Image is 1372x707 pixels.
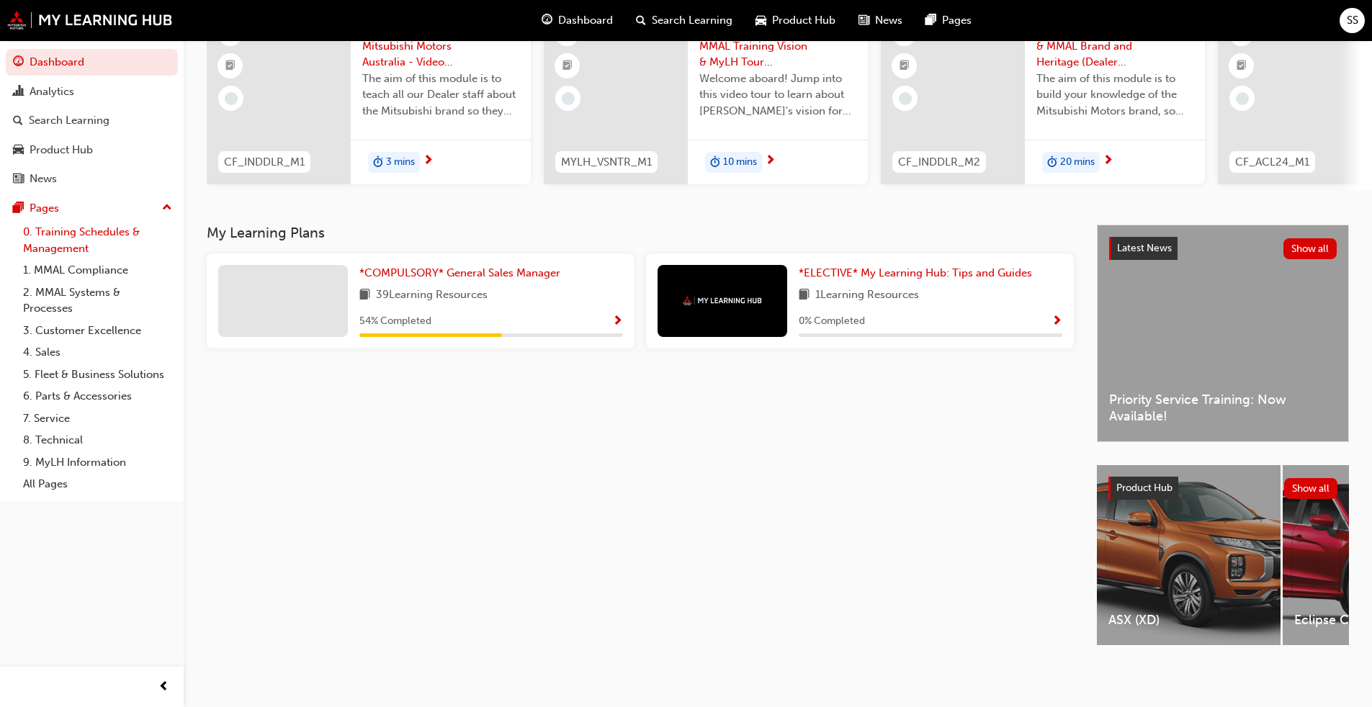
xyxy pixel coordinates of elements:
span: SS [1347,12,1358,29]
a: 0. Training Schedules & Management [17,221,178,259]
a: Latest NewsShow allPriority Service Training: Now Available! [1097,225,1349,442]
span: Pages [942,12,972,29]
span: booktick-icon [900,57,910,76]
a: Search Learning [6,107,178,134]
span: The aim of this module is to teach all our Dealer staff about the Mitsubishi brand so they demons... [362,71,519,120]
a: CF_INDDLR_M1Welcome to Mitsubishi Motors Australia - Video (Dealer Induction)The aim of this modu... [207,10,531,184]
a: search-iconSearch Learning [624,6,744,35]
span: 3 mins [386,154,415,171]
a: Product HubShow all [1108,477,1337,500]
span: Show Progress [612,315,623,328]
span: CF_INDDLR_M1 [224,154,305,171]
a: ASX (XD) [1097,465,1281,645]
a: *ELECTIVE* My Learning Hub: Tips and Guides [799,265,1038,282]
button: Show Progress [1052,312,1062,330]
span: book-icon [799,287,810,305]
a: Latest NewsShow all [1109,237,1337,260]
span: car-icon [756,12,766,30]
span: next-icon [1103,155,1113,168]
a: Product Hub [6,137,178,163]
span: search-icon [13,114,23,127]
span: pages-icon [13,202,24,215]
span: Priority Service Training: Now Available! [1109,392,1337,424]
a: 2. MMAL Systems & Processes [17,282,178,320]
span: car-icon [13,144,24,157]
span: news-icon [858,12,869,30]
span: 39 Learning Resources [376,287,488,305]
a: news-iconNews [847,6,914,35]
span: book-icon [359,287,370,305]
span: next-icon [423,155,434,168]
span: learningRecordVerb_NONE-icon [1236,92,1249,105]
button: Show all [1283,238,1337,259]
a: 7. Service [17,407,178,430]
span: news-icon [13,173,24,186]
h3: My Learning Plans [207,225,1074,241]
a: 9. MyLH Information [17,451,178,474]
a: All Pages [17,473,178,495]
div: Analytics [30,84,74,100]
a: 1. MMAL Compliance [17,259,178,282]
a: guage-iconDashboard [530,6,624,35]
span: Introduction to MMC & MMAL Brand and Heritage (Dealer Induction) [1036,22,1193,71]
a: 4. Sales [17,341,178,364]
button: DashboardAnalyticsSearch LearningProduct HubNews [6,46,178,195]
span: Search Learning [652,12,732,29]
img: mmal [683,296,762,305]
span: pages-icon [925,12,936,30]
div: Pages [30,200,59,217]
a: 3. Customer Excellence [17,320,178,342]
span: next-icon [765,155,776,168]
a: 6. Parts & Accessories [17,385,178,407]
span: ASX (XD) [1108,612,1269,629]
span: up-icon [162,199,172,217]
span: 10 mins [723,154,757,171]
span: duration-icon [373,153,383,172]
a: Dashboard [6,49,178,76]
div: News [30,171,57,187]
img: mmal [7,11,173,30]
span: The aim of this module is to build your knowledge of the Mitsubishi Motors brand, so you can demo... [1036,71,1193,120]
span: My Learning Hub: MMAL Training Vision & MyLH Tour (Elective) [699,22,856,71]
span: 54 % Completed [359,313,431,330]
span: Latest News [1117,242,1172,254]
button: Pages [6,195,178,222]
span: chart-icon [13,86,24,99]
a: pages-iconPages [914,6,983,35]
span: booktick-icon [1237,57,1247,76]
a: MYLH_VSNTR_M1My Learning Hub: MMAL Training Vision & MyLH Tour (Elective)Welcome aboard! Jump int... [544,10,868,184]
span: booktick-icon [225,57,236,76]
a: 5. Fleet & Business Solutions [17,364,178,386]
span: Product Hub [772,12,835,29]
a: Analytics [6,78,178,105]
span: duration-icon [1047,153,1057,172]
span: booktick-icon [562,57,573,76]
span: guage-icon [542,12,552,30]
span: prev-icon [158,678,169,696]
a: *COMPULSORY* General Sales Manager [359,265,566,282]
span: *COMPULSORY* General Sales Manager [359,266,560,279]
button: Show all [1284,478,1338,499]
span: CF_ACL24_M1 [1235,154,1309,171]
span: duration-icon [710,153,720,172]
a: 8. Technical [17,429,178,451]
span: CF_INDDLR_M2 [898,154,980,171]
span: News [875,12,902,29]
span: search-icon [636,12,646,30]
div: Search Learning [29,112,109,129]
span: Welcome to Mitsubishi Motors Australia - Video (Dealer Induction) [362,22,519,71]
div: Product Hub [30,142,93,158]
span: 20 mins [1060,154,1095,171]
span: Show Progress [1052,315,1062,328]
span: Product Hub [1116,482,1173,494]
button: SS [1340,8,1365,33]
button: Show Progress [612,312,623,330]
a: car-iconProduct Hub [744,6,847,35]
span: learningRecordVerb_NONE-icon [899,92,912,105]
a: News [6,166,178,192]
span: 1 Learning Resources [815,287,919,305]
span: Dashboard [558,12,613,29]
span: MYLH_VSNTR_M1 [561,154,652,171]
